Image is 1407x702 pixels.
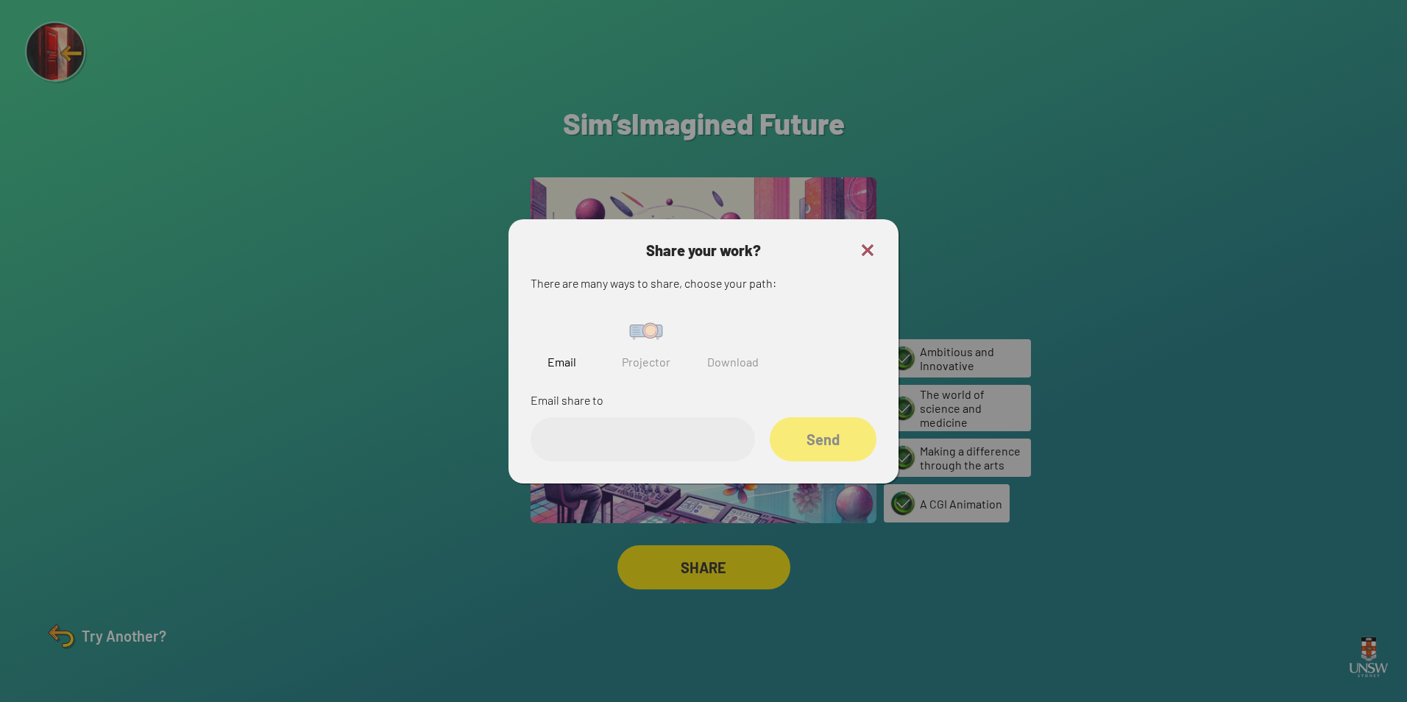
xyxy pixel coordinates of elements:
[859,241,876,259] img: Close
[622,355,670,369] span: Projector
[531,241,876,259] h3: Share your work?
[531,274,876,293] p: There are many ways to share, choose your path:
[623,308,670,355] img: Projector
[770,417,876,461] div: Send
[709,308,756,355] img: Download
[707,355,759,369] span: Download
[538,308,585,355] img: Email
[531,391,876,410] p: Email share to
[547,355,576,369] span: Email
